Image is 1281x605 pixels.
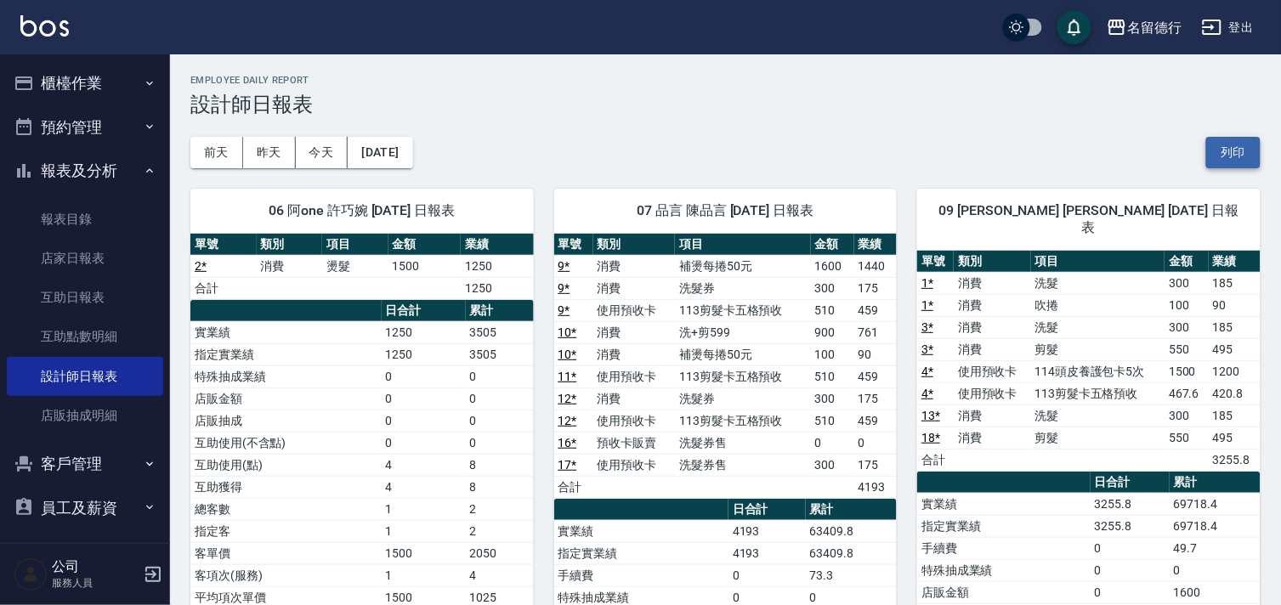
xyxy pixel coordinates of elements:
[190,564,382,586] td: 客項次(服務)
[1031,427,1165,449] td: 剪髮
[7,149,163,193] button: 報表及分析
[461,277,534,299] td: 1250
[190,432,382,454] td: 互助使用(不含點)
[382,321,466,343] td: 1250
[854,476,898,498] td: 4193
[382,520,466,542] td: 1
[854,410,898,432] td: 459
[593,410,676,432] td: 使用預收卡
[728,499,806,521] th: 日合計
[954,360,1030,382] td: 使用預收卡
[1091,472,1170,494] th: 日合計
[7,396,163,435] a: 店販抽成明細
[675,343,811,365] td: 補燙每捲50元
[554,542,728,564] td: 指定實業績
[917,251,1261,472] table: a dense table
[1031,294,1165,316] td: 吹捲
[1209,338,1261,360] td: 495
[811,410,854,432] td: 510
[954,294,1030,316] td: 消費
[1031,360,1165,382] td: 114頭皮養護包卡5次
[7,105,163,150] button: 預約管理
[593,343,676,365] td: 消費
[554,520,728,542] td: 實業績
[466,387,534,410] td: 0
[190,476,382,498] td: 互助獲得
[1170,581,1261,603] td: 1600
[593,454,676,476] td: 使用預收卡
[1209,316,1261,338] td: 185
[7,239,163,278] a: 店家日報表
[466,498,534,520] td: 2
[811,234,854,256] th: 金額
[257,234,323,256] th: 類別
[388,255,462,277] td: 1500
[675,277,811,299] td: 洗髮券
[382,564,466,586] td: 1
[675,432,811,454] td: 洗髮券售
[1209,404,1261,427] td: 185
[1206,137,1261,168] button: 列印
[554,234,593,256] th: 單號
[728,542,806,564] td: 4193
[466,454,534,476] td: 8
[190,387,382,410] td: 店販金額
[1170,493,1261,515] td: 69718.4
[854,255,898,277] td: 1440
[382,476,466,498] td: 4
[7,486,163,530] button: 員工及薪資
[190,454,382,476] td: 互助使用(點)
[461,234,534,256] th: 業績
[7,278,163,317] a: 互助日報表
[917,559,1091,581] td: 特殊抽成業績
[466,520,534,542] td: 2
[466,300,534,322] th: 累計
[1031,272,1165,294] td: 洗髮
[1195,12,1261,43] button: 登出
[382,365,466,387] td: 0
[190,234,257,256] th: 單號
[954,382,1030,404] td: 使用預收卡
[675,387,811,410] td: 洗髮券
[1209,294,1261,316] td: 90
[382,454,466,476] td: 4
[1165,251,1209,273] th: 金額
[954,338,1030,360] td: 消費
[1209,360,1261,382] td: 1200
[1165,272,1209,294] td: 300
[382,498,466,520] td: 1
[382,410,466,432] td: 0
[806,542,898,564] td: 63409.8
[1100,10,1188,45] button: 名留德行
[466,564,534,586] td: 4
[554,476,593,498] td: 合計
[806,499,898,521] th: 累計
[1031,316,1165,338] td: 洗髮
[20,15,69,37] img: Logo
[1091,537,1170,559] td: 0
[811,432,854,454] td: 0
[811,387,854,410] td: 300
[593,387,676,410] td: 消費
[1165,382,1209,404] td: 467.6
[675,321,811,343] td: 洗+剪599
[938,202,1240,236] span: 09 [PERSON_NAME] [PERSON_NAME] [DATE] 日報表
[7,442,163,486] button: 客戶管理
[190,277,257,299] td: 合計
[675,234,811,256] th: 項目
[954,251,1030,273] th: 類別
[593,234,676,256] th: 類別
[1091,559,1170,581] td: 0
[190,410,382,432] td: 店販抽成
[1209,427,1261,449] td: 495
[917,449,954,471] td: 合計
[593,432,676,454] td: 預收卡販賣
[1165,360,1209,382] td: 1500
[466,542,534,564] td: 2050
[854,277,898,299] td: 175
[1031,251,1165,273] th: 項目
[954,427,1030,449] td: 消費
[1057,10,1091,44] button: save
[917,537,1091,559] td: 手續費
[806,520,898,542] td: 63409.8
